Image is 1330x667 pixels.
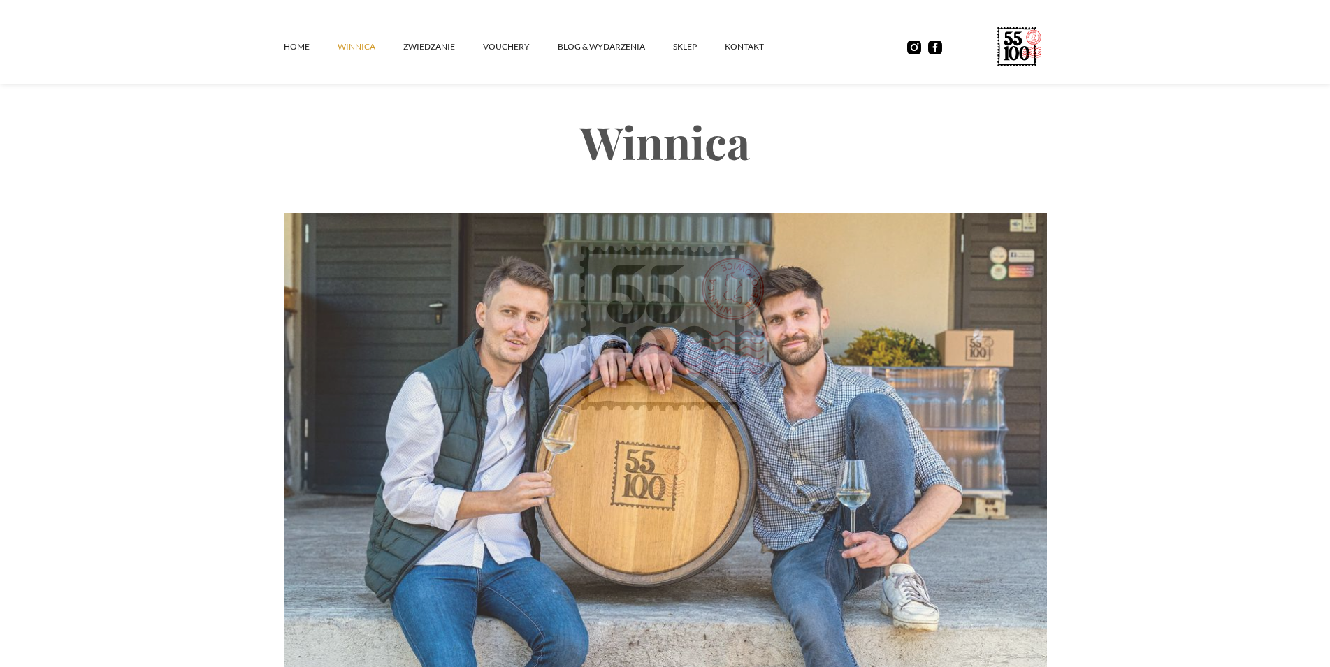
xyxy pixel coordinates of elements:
a: winnica [338,26,403,68]
a: ZWIEDZANIE [403,26,483,68]
a: kontakt [725,26,792,68]
a: SKLEP [673,26,725,68]
a: vouchery [483,26,558,68]
a: Home [284,26,338,68]
a: Blog & Wydarzenia [558,26,673,68]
